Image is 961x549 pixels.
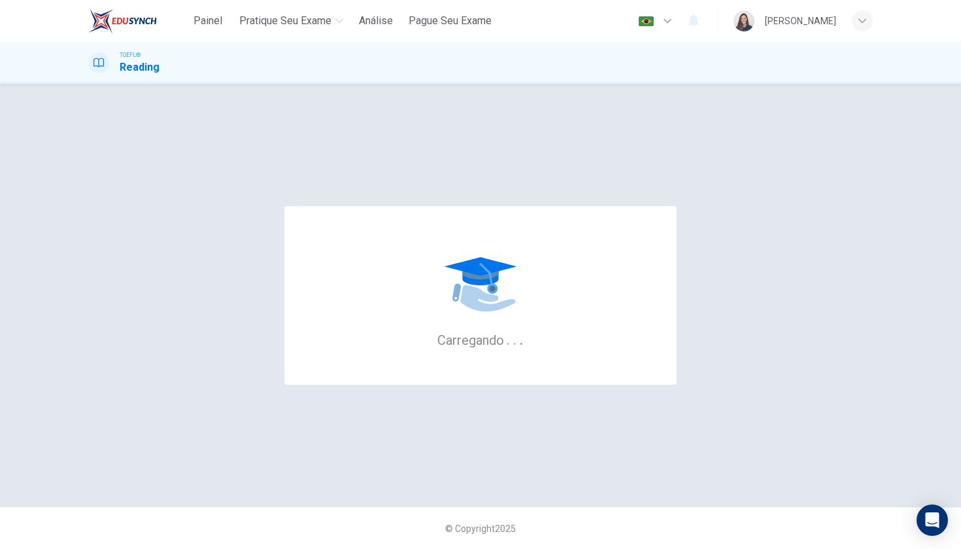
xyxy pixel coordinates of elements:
[354,9,398,33] button: Análise
[917,505,948,536] div: Open Intercom Messenger
[194,13,222,29] span: Painel
[187,9,229,33] button: Painel
[733,10,754,31] img: Profile picture
[88,8,187,34] a: EduSynch logo
[239,13,331,29] span: Pratique seu exame
[88,8,157,34] img: EduSynch logo
[519,328,524,349] h6: .
[409,13,492,29] span: Pague Seu Exame
[638,16,654,26] img: pt
[765,13,836,29] div: [PERSON_NAME]
[234,9,348,33] button: Pratique seu exame
[120,50,141,60] span: TOEFL®
[513,328,517,349] h6: .
[120,60,160,75] h1: Reading
[445,523,516,534] span: © Copyright 2025
[437,331,524,348] h6: Carregando
[359,13,393,29] span: Análise
[506,328,511,349] h6: .
[403,9,497,33] button: Pague Seu Exame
